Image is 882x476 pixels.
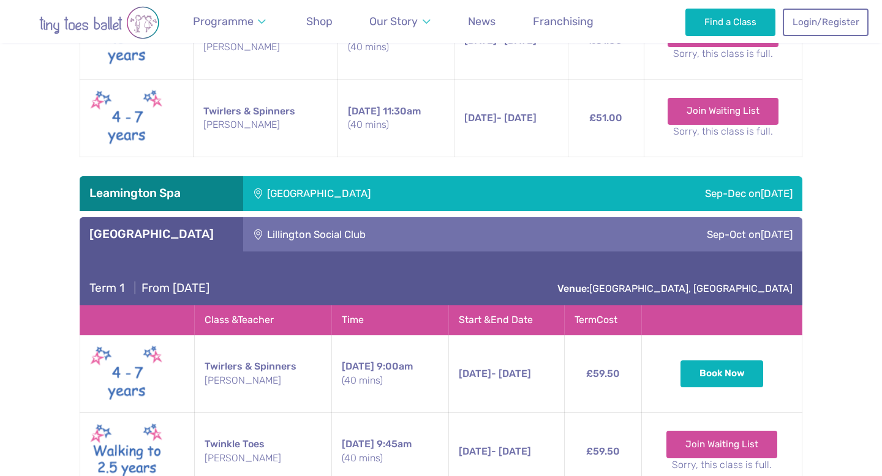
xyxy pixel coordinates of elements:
[195,306,332,335] th: Class & Teacher
[666,431,777,458] a: Join Waiting List
[527,8,599,35] a: Franchising
[127,281,141,295] span: |
[568,79,644,157] td: £51.00
[90,343,164,405] img: Twirlers & Spinners New (May 2025)
[464,112,537,124] span: - [DATE]
[342,360,374,372] span: [DATE]
[13,6,185,39] img: tiny toes ballet
[369,15,418,28] span: Our Story
[464,112,497,124] span: [DATE]
[464,34,537,46] span: - [DATE]
[459,368,491,379] span: [DATE]
[89,281,209,296] h4: From [DATE]
[449,306,565,335] th: Start & End Date
[668,98,778,125] a: Join Waiting List
[459,368,531,379] span: - [DATE]
[332,306,449,335] th: Time
[557,176,802,210] div: Sep-Dec on
[90,87,164,149] img: Twirlers & Spinners New (May 2025)
[348,105,380,117] span: [DATE]
[565,306,642,335] th: Term Cost
[459,445,531,457] span: - [DATE]
[187,8,272,35] a: Programme
[243,217,554,251] div: Lillington Social Club
[193,79,338,157] td: Twirlers & Spinners
[468,15,496,28] span: News
[761,187,793,199] span: [DATE]
[462,8,501,35] a: News
[364,8,436,35] a: Our Story
[195,335,332,412] td: Twirlers & Spinners
[203,40,328,54] small: [PERSON_NAME]
[306,15,333,28] span: Shop
[783,9,869,35] a: Login/Register
[205,452,322,465] small: [PERSON_NAME]
[338,79,454,157] td: 11:30am
[533,15,594,28] span: Franchising
[89,186,233,201] h3: Leamington Spa
[654,47,792,61] small: Sorry, this class is full.
[301,8,338,35] a: Shop
[464,34,497,46] span: [DATE]
[652,458,792,472] small: Sorry, this class is full.
[332,335,449,412] td: 9:00am
[348,40,444,54] small: (40 mins)
[565,335,642,412] td: £59.50
[554,217,802,251] div: Sep-Oct on
[459,445,491,457] span: [DATE]
[342,438,374,450] span: [DATE]
[761,228,793,240] span: [DATE]
[685,9,775,35] a: Find a Class
[557,283,793,294] a: Venue:[GEOGRAPHIC_DATA], [GEOGRAPHIC_DATA]
[342,374,439,387] small: (40 mins)
[203,118,328,132] small: [PERSON_NAME]
[89,281,124,295] span: Term 1
[348,118,444,132] small: (40 mins)
[193,15,254,28] span: Programme
[243,176,557,210] div: [GEOGRAPHIC_DATA]
[680,360,764,387] button: Book Now
[205,374,322,387] small: [PERSON_NAME]
[89,227,233,242] h3: [GEOGRAPHIC_DATA]
[557,283,589,294] strong: Venue:
[654,125,792,138] small: Sorry, this class is full.
[342,452,439,465] small: (40 mins)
